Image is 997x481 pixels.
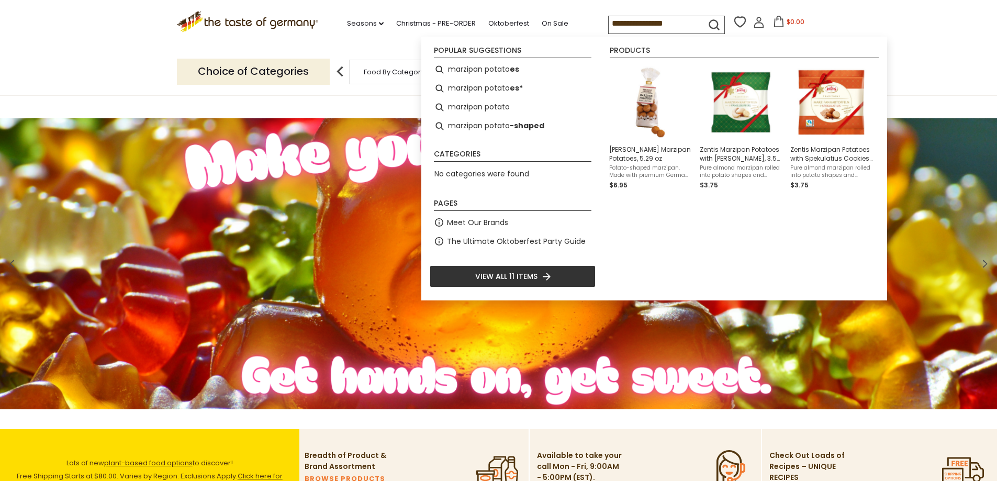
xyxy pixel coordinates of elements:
a: plant-based food options [104,458,193,468]
li: marzipan potatoes* [430,79,596,98]
span: Zentis Marzipan Potatoes with [PERSON_NAME], 3.5 oz. [700,145,782,163]
img: Zentis Marzipan Potatoes with Vanilla Kipferl [703,64,779,140]
a: Food By Category [364,68,424,76]
li: marzipan potato-shaped [430,117,596,136]
li: marzipan potatoes [430,60,596,79]
img: previous arrow [330,61,351,82]
span: View all 11 items [475,271,537,282]
a: Meet Our Brands [447,217,508,229]
span: Potato-shaped marzipan. Made with premium German marzipan, [609,164,691,179]
li: marzipan potato [430,98,596,117]
button: $0.00 [767,16,811,31]
li: Hermann Bavarian Marzipan Potatoes, 5.29 oz [605,60,696,195]
b: -shaped [510,120,544,132]
a: Oktoberfest [488,18,529,29]
div: Instant Search Results [421,37,887,300]
span: Zentis Marzipan Potatoes with Spekulatius Cookies and Spices, 3.5 oz. [790,145,872,163]
span: $3.75 [700,181,718,189]
p: Choice of Categories [177,59,330,84]
span: Pure almond marzipan rolled into potato shapes and ifnused with bits of vanilla kipferl. These fa... [700,164,782,179]
span: $3.75 [790,181,809,189]
a: Hermann Bavarian Marzipan Potatoes[PERSON_NAME] Marzipan Potatoes, 5.29 ozPotato-shaped marzipan.... [609,64,691,191]
a: On Sale [542,18,568,29]
a: Seasons [347,18,384,29]
li: Pages [434,199,591,211]
li: View all 11 items [430,265,596,287]
a: Zentis Marzipan Potatoes with Vanilla KipferlZentis Marzipan Potatoes with [PERSON_NAME], 3.5 oz.... [700,64,782,191]
a: The Ultimate Oktoberfest Party Guide [447,236,586,248]
a: Zentis Marzipan Potatoes with Spekulatius Cookies and Spices, 3.5 oz.Pure almond marzipan rolled ... [790,64,872,191]
span: Pure almond marzipan rolled into potato shapes and ifnused with bits of spekulatius cookies and s... [790,164,872,179]
li: Zentis Marzipan Potatoes with Vanilla Kipferl, 3.5 oz. [696,60,786,195]
a: Christmas - PRE-ORDER [396,18,476,29]
p: Breadth of Product & Brand Assortment [305,450,391,472]
li: Popular suggestions [434,47,591,58]
span: $0.00 [787,17,804,26]
b: es [510,63,519,75]
span: No categories were found [434,169,529,179]
span: $6.95 [609,181,628,189]
li: Zentis Marzipan Potatoes with Spekulatius Cookies and Spices, 3.5 oz. [786,60,877,195]
li: Categories [434,150,591,162]
li: The Ultimate Oktoberfest Party Guide [430,232,596,251]
img: Hermann Bavarian Marzipan Potatoes [612,64,688,140]
span: [PERSON_NAME] Marzipan Potatoes, 5.29 oz [609,145,691,163]
li: Meet Our Brands [430,213,596,232]
li: Products [610,47,879,58]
